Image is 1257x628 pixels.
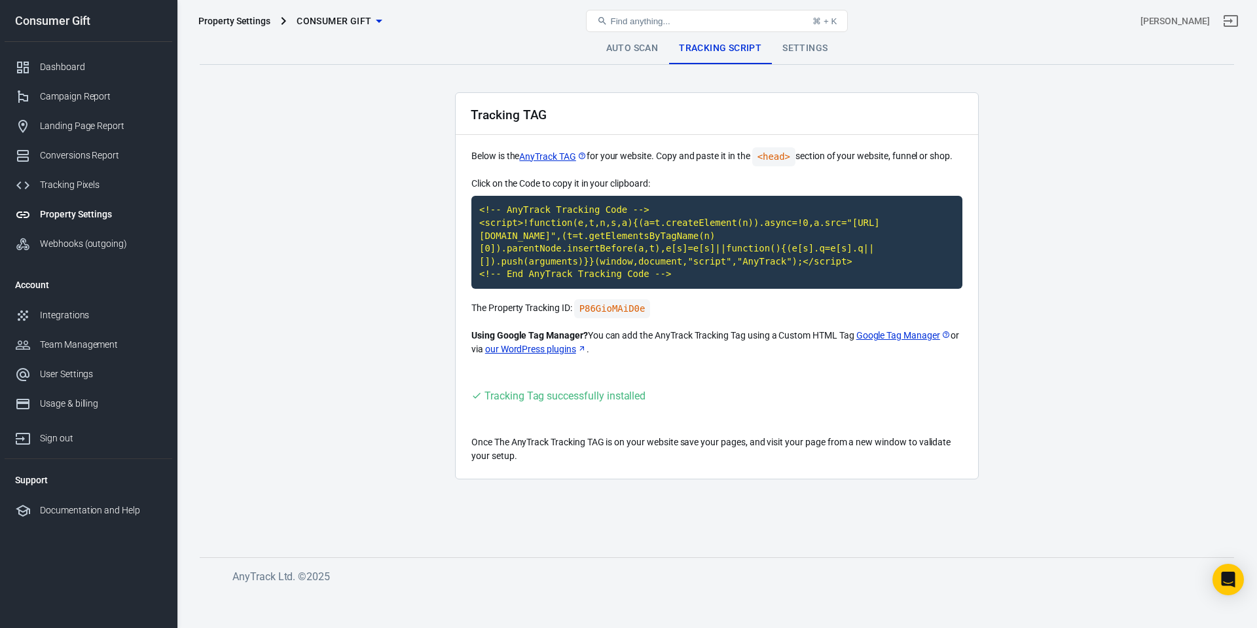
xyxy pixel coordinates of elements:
[668,33,772,64] a: Tracking Script
[5,15,172,27] div: Consumer Gift
[5,82,172,111] a: Campaign Report
[471,330,588,341] strong: Using Google Tag Manager?
[519,150,586,164] a: AnyTrack TAG
[772,33,838,64] a: Settings
[574,299,651,318] code: Click to copy
[471,196,962,289] code: Click to copy
[40,338,162,352] div: Team Management
[5,269,172,301] li: Account
[471,435,962,463] p: Once The AnyTrack Tracking TAG is on your website save your pages, and visit your page from a new...
[5,389,172,418] a: Usage & billing
[5,301,172,330] a: Integrations
[297,13,371,29] span: Consumer Gift
[291,9,387,33] button: Consumer Gift
[1140,14,1210,28] div: Account id: juSFbWAb
[471,299,962,318] p: The Property Tracking ID:
[5,170,172,200] a: Tracking Pixels
[596,33,669,64] a: Auto Scan
[40,432,162,445] div: Sign out
[40,397,162,411] div: Usage & billing
[5,52,172,82] a: Dashboard
[40,237,162,251] div: Webhooks (outgoing)
[40,308,162,322] div: Integrations
[40,208,162,221] div: Property Settings
[485,342,587,356] a: our WordPress plugins
[5,111,172,141] a: Landing Page Report
[471,177,962,191] p: Click on the Code to copy it in your clipboard:
[856,329,951,342] a: Google Tag Manager
[5,360,172,389] a: User Settings
[484,388,646,404] div: Tracking Tag successfully installed
[471,108,547,122] h2: Tracking TAG
[471,388,646,404] div: Visit your website to trigger the Tracking Tag and validate your setup.
[812,16,837,26] div: ⌘ + K
[5,464,172,496] li: Support
[40,367,162,381] div: User Settings
[40,504,162,517] div: Documentation and Help
[610,16,670,26] span: Find anything...
[40,90,162,103] div: Campaign Report
[40,119,162,133] div: Landing Page Report
[40,178,162,192] div: Tracking Pixels
[198,14,270,28] div: Property Settings
[5,200,172,229] a: Property Settings
[586,10,848,32] button: Find anything...⌘ + K
[40,149,162,162] div: Conversions Report
[752,147,795,166] code: <head>
[471,329,962,356] p: You can add the AnyTrack Tracking Tag using a Custom HTML Tag or via .
[5,141,172,170] a: Conversions Report
[232,568,1214,585] h6: AnyTrack Ltd. © 2025
[1215,5,1247,37] a: Sign out
[5,229,172,259] a: Webhooks (outgoing)
[5,330,172,360] a: Team Management
[1212,564,1244,595] div: Open Intercom Messenger
[5,418,172,453] a: Sign out
[40,60,162,74] div: Dashboard
[471,147,962,166] p: Below is the for your website. Copy and paste it in the section of your website, funnel or shop.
